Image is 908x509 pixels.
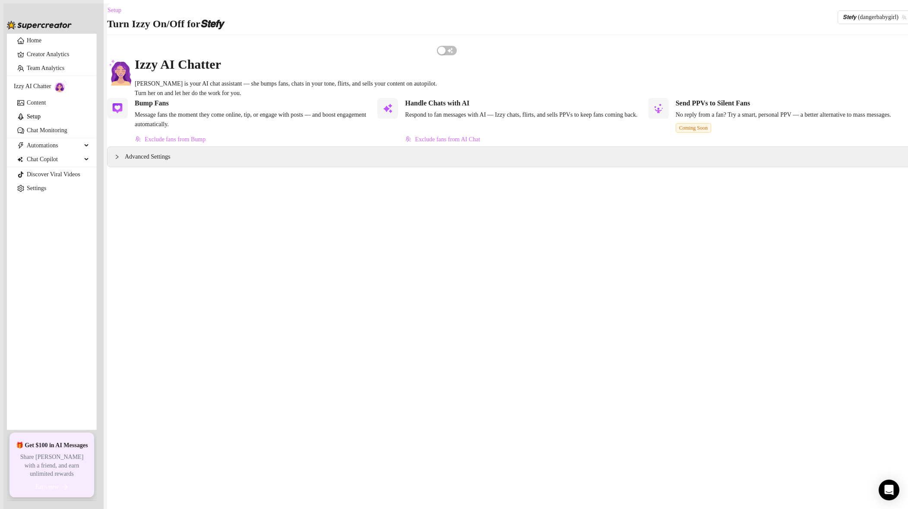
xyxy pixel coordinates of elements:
[27,113,41,120] a: Setup
[415,136,480,143] span: Exclude fans from AI Chat
[27,185,46,191] a: Settings
[676,110,891,120] span: No reply from a fan? Try a smart, personal PPV — a better alternative to mass messages.
[16,441,88,450] span: 🎁 Get $100 in AI Messages
[135,110,370,129] span: Message fans the moment they come online, tip, or engage with posts — and boost engagement automa...
[902,15,907,20] span: team
[145,136,206,143] span: Exclude fans from Bump
[843,11,906,24] span: 𝙎𝙩𝙚𝙛𝙮 (dangerbabygirl)
[135,133,206,146] button: Exclude fans from Bump
[114,154,120,159] span: collapsed
[879,480,899,500] div: Open Intercom Messenger
[27,65,64,71] a: Team Analytics
[27,153,82,166] span: Chat Copilot
[405,133,481,146] button: Exclude fans from AI Chat
[135,56,437,73] h2: Izzy AI Chatter
[405,110,637,120] span: Respond to fan messages with AI — Izzy chats, flirts, and sells PPVs to keep fans coming back.
[27,37,41,44] a: Home
[135,79,437,98] div: [PERSON_NAME] is your AI chat assistant — she bumps fans, chats in your tone, flirts, and sells y...
[125,152,170,162] span: Advanced Settings
[27,99,46,106] a: Content
[17,156,23,162] img: Chat Copilot
[135,98,169,108] h5: Bump Fans
[114,152,125,162] div: collapsed
[62,484,68,490] span: arrow-right
[27,139,82,153] span: Automations
[383,103,393,114] img: svg%3e
[107,45,135,98] img: Izzy AI Chatter
[135,136,141,142] img: svg%3e
[7,21,72,29] img: logo-BBDzfeDw.svg
[27,171,80,178] a: Discover Viral Videos
[108,7,121,14] span: Setup
[27,127,67,134] a: Chat Monitoring
[15,482,89,492] button: Earn nowarrow-right
[676,123,711,133] span: Coming Soon
[35,484,59,490] span: Earn now
[27,48,89,61] a: Creator Analytics
[112,103,123,114] img: svg%3e
[405,136,411,142] img: svg%3e
[107,17,223,31] h3: Turn Izzy On/Off for 𝙎𝙩𝙚𝙛𝙮
[14,82,51,91] span: Izzy AI Chatter
[54,80,68,92] img: AI Chatter
[405,98,469,108] h5: Handle Chats with AI
[107,3,128,17] button: Setup
[15,453,89,478] span: Share [PERSON_NAME] with a friend, and earn unlimited rewards
[17,142,24,149] span: thunderbolt
[653,103,664,114] img: svg%3e
[676,98,750,108] h5: Send PPVs to Silent Fans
